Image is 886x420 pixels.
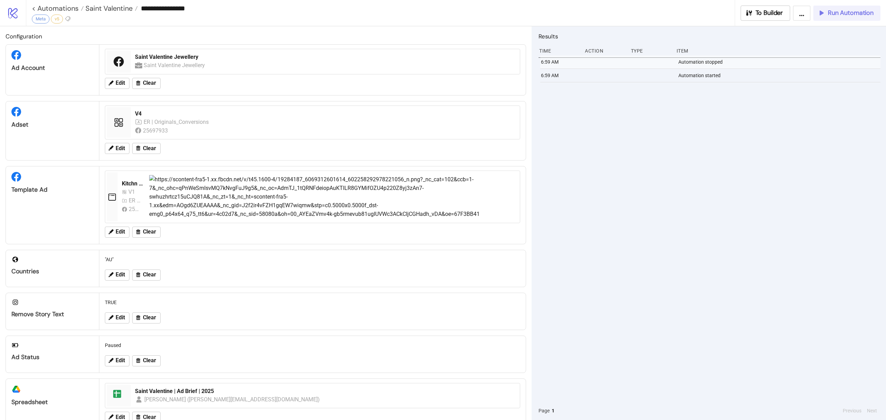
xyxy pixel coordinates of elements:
[84,5,138,12] a: Saint Valentine
[11,353,93,361] div: Ad Status
[11,186,93,194] div: Template Ad
[676,44,880,57] div: Item
[149,175,516,219] img: https://scontent-fra5-1.xx.fbcdn.net/v/t45.1600-4/19284187_6069312601614_602258292978221056_n.png...
[129,205,141,213] div: 25697933
[116,80,125,86] span: Edit
[540,69,581,82] div: 6:59 AM
[132,355,161,366] button: Clear
[116,229,125,235] span: Edit
[132,227,161,238] button: Clear
[32,15,49,24] div: Meta
[756,9,783,17] span: To Builder
[143,126,170,135] div: 25697933
[135,387,516,395] div: Saint Valentine | Ad Brief | 2025
[539,407,550,414] span: Page
[741,6,790,21] button: To Builder
[144,395,320,404] div: [PERSON_NAME] ([PERSON_NAME][EMAIL_ADDRESS][DOMAIN_NAME])
[102,253,523,266] div: "AU"
[129,196,141,205] div: ER | Originals_Conversions
[539,44,579,57] div: Time
[793,6,811,21] button: ...
[32,5,84,12] a: < Automations
[105,143,129,154] button: Edit
[128,188,138,196] div: V1
[841,407,864,414] button: Previous
[132,312,161,323] button: Clear
[102,339,523,352] div: Paused
[630,44,671,57] div: Type
[143,314,156,321] span: Clear
[135,53,516,61] div: Saint Valentine Jewellery
[105,227,129,238] button: Edit
[132,270,161,281] button: Clear
[105,270,129,281] button: Edit
[144,61,206,70] div: Saint Valentine Jewellery
[135,110,516,118] div: V4
[51,15,63,24] div: v5
[828,9,874,17] span: Run Automation
[105,355,129,366] button: Edit
[132,143,161,154] button: Clear
[143,357,156,364] span: Clear
[102,296,523,309] div: TRUE
[813,6,880,21] button: Run Automation
[11,398,93,406] div: Spreadsheet
[6,32,526,41] h2: Configuration
[11,267,93,275] div: Countries
[678,55,882,69] div: Automation stopped
[550,407,557,414] button: 1
[678,69,882,82] div: Automation started
[116,314,125,321] span: Edit
[143,145,156,152] span: Clear
[144,118,210,126] div: ER | Originals_Conversions
[116,272,125,278] span: Edit
[540,55,581,69] div: 6:59 AM
[116,145,125,152] span: Edit
[11,121,93,129] div: Adset
[143,80,156,86] span: Clear
[132,78,161,89] button: Clear
[143,229,156,235] span: Clear
[143,272,156,278] span: Clear
[11,310,93,318] div: Remove Story Text
[865,407,879,414] button: Next
[84,4,133,13] span: Saint Valentine
[116,357,125,364] span: Edit
[105,312,129,323] button: Edit
[105,78,129,89] button: Edit
[11,64,93,72] div: Ad Account
[584,44,625,57] div: Action
[539,32,880,41] h2: Results
[122,180,144,188] div: Kitchn Template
